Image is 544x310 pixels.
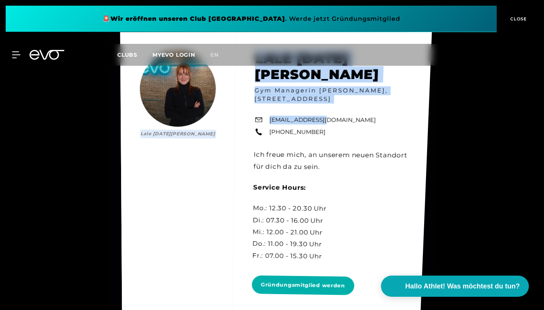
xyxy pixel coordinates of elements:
a: Clubs [117,51,152,58]
a: en [210,51,228,59]
a: [PHONE_NUMBER] [269,128,326,136]
span: Gründungsmitglied werden [261,281,345,290]
span: CLOSE [508,15,527,22]
a: [EMAIL_ADDRESS][DOMAIN_NAME] [269,116,376,124]
span: Clubs [117,51,137,58]
button: CLOSE [497,6,538,32]
button: Hallo Athlet! Was möchtest du tun? [381,276,529,297]
a: MYEVO LOGIN [152,51,195,58]
span: en [210,51,219,58]
span: Hallo Athlet! Was möchtest du tun? [405,281,520,291]
a: Gründungsmitglied werden [252,270,357,301]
